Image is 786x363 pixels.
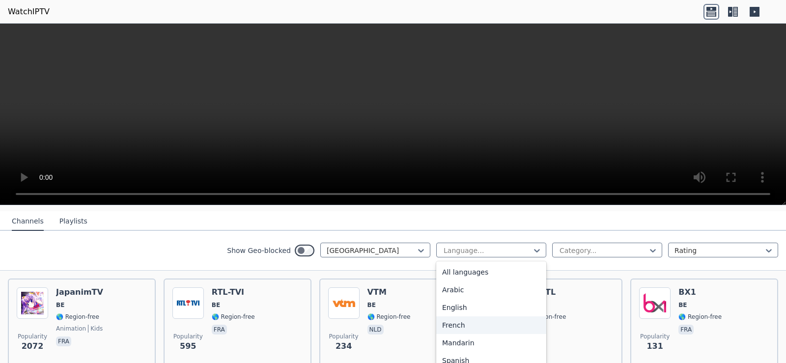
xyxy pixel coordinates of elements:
span: 🌎 Region-free [678,313,722,321]
span: BE [678,301,687,309]
div: All languages [436,263,546,281]
span: 234 [336,340,352,352]
span: BE [212,301,220,309]
img: BX1 [639,287,671,319]
label: Show Geo-blocked [227,246,291,255]
span: BE [367,301,376,309]
span: Popularity [640,333,670,340]
h6: BX1 [678,287,722,297]
div: Mandarin [436,334,546,352]
h6: JapanimTV [56,287,103,297]
img: RTL-TVI [172,287,204,319]
button: Channels [12,212,44,231]
span: Popularity [18,333,47,340]
img: VTM [328,287,360,319]
span: 595 [180,340,196,352]
span: 2072 [22,340,44,352]
p: fra [56,336,71,346]
p: fra [678,325,694,335]
span: animation [56,325,86,333]
div: English [436,299,546,316]
a: WatchIPTV [8,6,50,18]
span: 🌎 Region-free [367,313,411,321]
h6: VTM [367,287,411,297]
span: 🌎 Region-free [212,313,255,321]
button: Playlists [59,212,87,231]
span: Popularity [329,333,359,340]
img: JapanimTV [17,287,48,319]
span: BE [56,301,64,309]
span: kids [88,325,103,333]
div: Arabic [436,281,546,299]
span: 131 [646,340,663,352]
p: fra [212,325,227,335]
p: nld [367,325,384,335]
h6: RTL-TVI [212,287,255,297]
span: Popularity [173,333,203,340]
span: 🌎 Region-free [56,313,99,321]
div: French [436,316,546,334]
